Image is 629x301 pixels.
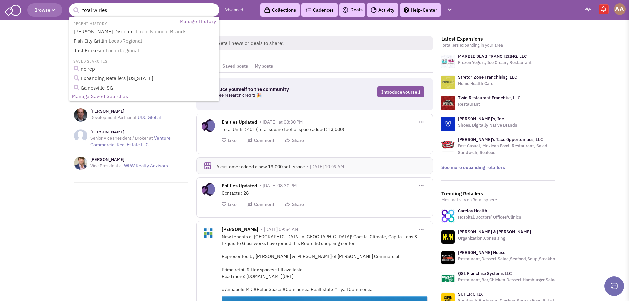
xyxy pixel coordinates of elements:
[441,42,555,49] p: Retailers expanding in your area
[72,46,218,55] a: Just Brakesin Local/Regional
[310,164,344,169] span: [DATE] 10:09 AM
[441,76,455,89] img: logo
[263,183,297,189] span: [DATE] 08:30 PM
[301,3,338,17] a: Cadences
[284,201,304,207] button: Share
[400,3,441,17] a: Help-Center
[246,201,274,207] button: Comment
[90,129,188,135] h3: [PERSON_NAME]
[284,137,304,144] button: Share
[70,93,218,101] a: Manage Saved Searches
[458,250,505,255] a: [PERSON_NAME] House
[458,143,555,156] p: Fast Casual, Mexican Food, Restaurant, Salad, Sandwich, Seafood
[441,138,455,151] img: logo
[441,164,505,170] a: See more expanding retailers
[74,129,87,142] img: NoImageAvailable1.jpg
[69,3,219,17] input: Search
[205,92,330,99] p: Get a free research credit! 🎉
[263,119,303,125] span: [DATE], at 08:30 PM
[458,271,512,276] a: QSL Franchise Systems LLC
[103,38,142,44] span: in Local/Regional
[458,208,487,214] a: Carelon Health
[371,7,377,13] img: Activity.png
[458,54,527,59] a: MARBLE SLAB FRANCHISING, LLC
[246,137,274,144] button: Comment
[458,291,483,297] a: SUPER CHIX
[458,116,504,122] a: [PERSON_NAME]'s, Inc
[90,157,168,163] h3: [PERSON_NAME]
[441,55,455,68] img: logo
[458,80,517,87] p: Home Health Care
[70,20,109,27] li: RECENT HISTORY
[222,226,258,234] span: [PERSON_NAME]
[441,96,455,110] img: logo
[458,74,517,80] a: Stretch Zone Franchising, LLC
[90,163,123,169] span: Vice President at
[404,7,409,13] img: help.png
[72,84,218,93] a: Gainesville-SG
[124,163,168,169] a: WPW Realty Advisors
[342,6,363,14] a: Deals
[458,277,582,283] p: Restaurant,Bar,Chicken,Dessert,Hamburger,Salad,Soup,Wings
[216,164,425,169] div: A customer added a new 13,000 sqft space
[458,59,532,66] p: Frozen Yogurt, Ice Cream, Restaurant
[305,8,311,12] img: Cadences_logo.png
[90,135,171,148] a: Venture Commercial Real Estate LLC
[72,37,218,46] a: Fish City Grillin Local/Regional
[205,86,330,92] h3: Introduce yourself to the community
[441,117,455,131] img: logo
[251,60,276,72] a: My posts
[441,197,555,203] p: Most activity on Retailsphere
[222,233,428,293] div: New tenants at [GEOGRAPHIC_DATA] in [GEOGRAPHIC_DATA]! Coastal Climate, Capital Teas & Exquisite ...
[458,235,531,242] p: Organization,Consulting
[178,18,218,26] a: Manage History
[72,65,218,74] a: no rep
[5,3,21,16] img: SmartAdmin
[70,57,218,64] li: SAVED SEARCHES
[441,36,555,42] h3: Latest Expansions
[222,137,237,144] button: Like
[458,256,562,262] p: Restaurant,Dessert,Salad,Seafood,Soup,Steakhouse
[138,114,161,120] a: UDC Global
[27,3,62,17] button: Browse
[458,137,543,142] a: [PERSON_NAME]'s Taco Opportunities, LLC
[342,6,349,14] img: icon-deals.svg
[458,101,520,108] p: Restaurant
[367,3,398,17] a: Activity
[458,229,531,235] a: [PERSON_NAME] & [PERSON_NAME]
[228,137,237,143] span: Like
[222,126,428,132] div: Total Units : 401 (Total square feet of space added : 13,000)
[222,183,257,190] span: Entities Updated
[228,201,237,207] span: Like
[614,3,626,15] img: Abe Arteaga
[90,108,161,114] h3: [PERSON_NAME]
[90,135,153,141] span: Senior Vice President / Broker at
[222,119,257,127] span: Entities Updated
[72,27,218,36] a: [PERSON_NAME] Discount Tirein National Brands
[264,7,270,13] img: icon-collection-lavender-black.svg
[144,28,186,35] span: in National Brands
[219,60,251,72] a: Saved posts
[212,36,433,50] span: Retail news or deals to share?
[458,122,517,129] p: Shoes, Digitally Native Brands
[458,95,520,101] a: Twin Restaurant Franchise, LLC
[377,86,424,97] a: Introduce yourself
[222,190,428,196] div: Contacts : 28
[34,7,55,13] span: Browse
[72,74,218,83] a: Expanding Retailers [US_STATE]
[441,230,455,244] img: www.forthepeople.com
[458,214,521,221] p: Hospital,Doctors’ Offices/Clinics
[100,47,139,54] span: in Local/Regional
[260,3,300,17] a: Collections
[264,226,298,232] span: [DATE] 09:54 AM
[441,191,555,197] h3: Trending Retailers
[224,7,243,13] a: Advanced
[90,115,137,120] span: Development Partner at
[222,201,237,207] button: Like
